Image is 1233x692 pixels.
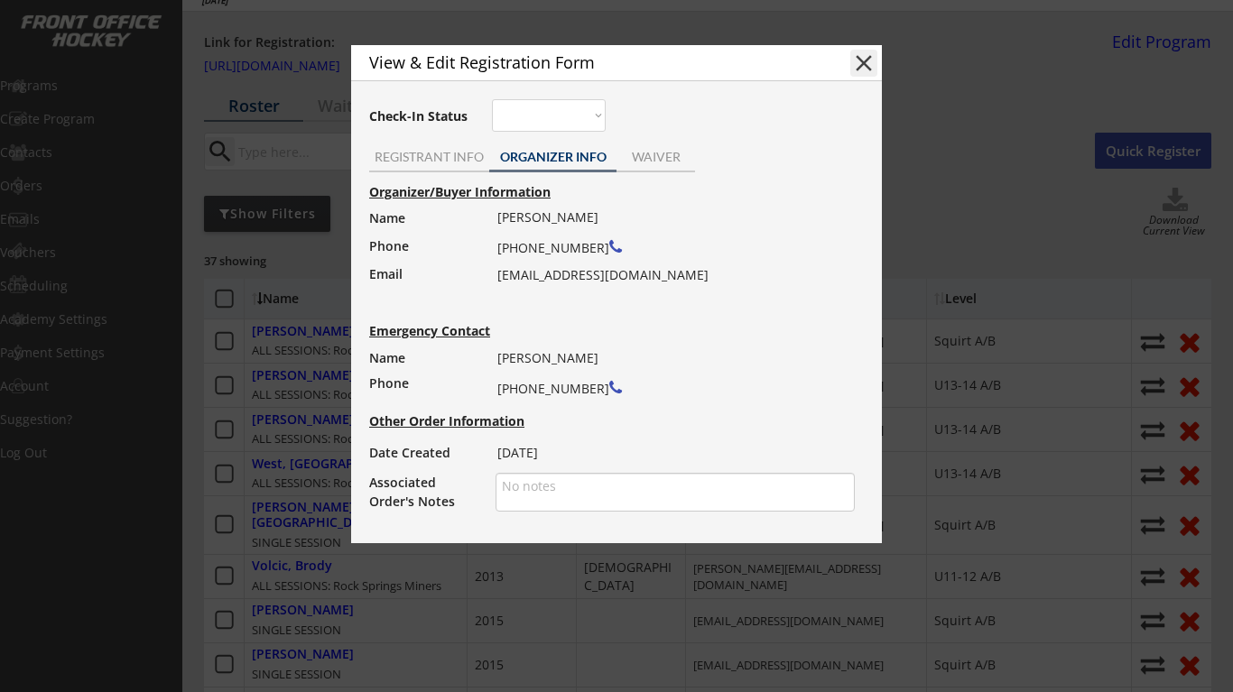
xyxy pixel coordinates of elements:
div: WAIVER [616,151,695,163]
div: View & Edit Registration Form [369,54,819,70]
div: Name Phone [369,346,478,396]
div: Associated Order's Notes [369,473,478,511]
div: Other Order Information [369,415,873,428]
div: [PERSON_NAME] [PHONE_NUMBER] [EMAIL_ADDRESS][DOMAIN_NAME] [497,205,843,288]
div: Name Phone Email [369,205,478,316]
div: Check-In Status [369,110,471,123]
div: Emergency Contact [369,325,507,337]
div: ORGANIZER INFO [489,151,616,163]
div: [PERSON_NAME] [PHONE_NUMBER] [497,346,843,403]
button: close [850,50,877,77]
div: Organizer/Buyer Information [369,186,873,198]
div: Date Created [369,440,478,466]
div: [DATE] [497,440,843,466]
div: REGISTRANT INFO [369,151,489,163]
